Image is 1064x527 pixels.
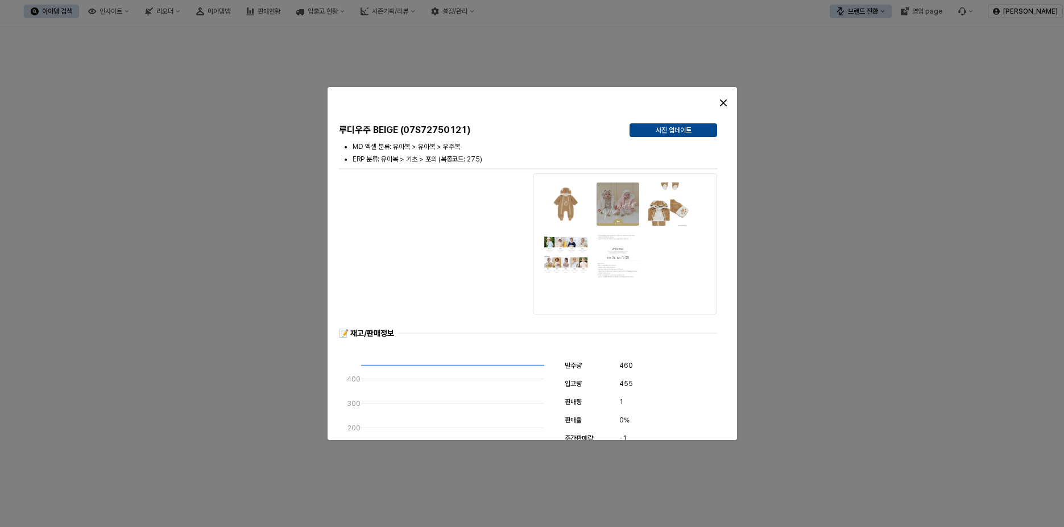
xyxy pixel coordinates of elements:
button: 사진 업데이트 [630,123,717,137]
span: 발주량 [565,362,582,370]
span: 판매율 [565,416,582,424]
li: MD 엑셀 분류: 유아복 > 유아복 > 우주복 [353,142,717,152]
span: 460 [619,360,633,371]
p: 사진 업데이트 [655,126,691,135]
span: 입고량 [565,380,582,388]
li: ERP 분류: 유아복 > 기초 > 포의 (복종코드: 275) [353,154,717,164]
span: 주간판매량 [565,434,593,442]
h5: 루디우주 BEIGE (07S72750121) [339,125,620,136]
span: 판매량 [565,398,582,406]
span: -1 [619,433,627,444]
span: 455 [619,378,633,389]
button: Close [714,94,732,112]
span: 1 [619,396,623,408]
span: 0% [619,414,630,426]
div: 📝 재고/판매정보 [339,328,394,339]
